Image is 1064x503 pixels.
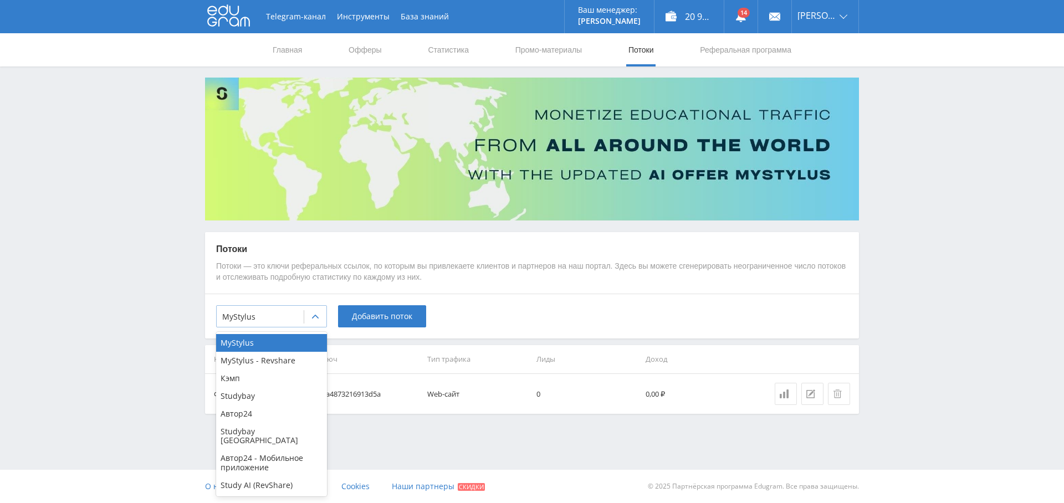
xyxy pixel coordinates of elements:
a: Промо-материалы [514,33,583,66]
div: MyStylus - Revshare [216,352,327,369]
td: 0,00 ₽ [641,374,750,414]
img: Banner [205,78,859,220]
td: Web-сайт [423,374,532,414]
td: 2ca4873216913d5a [314,374,423,414]
th: Тип трафика [423,345,532,373]
a: Офферы [347,33,383,66]
a: Главная [272,33,303,66]
span: Наши партнеры [392,481,454,491]
div: MyStylus [216,334,327,352]
a: Реферальная программа [699,33,792,66]
th: Ключ [314,345,423,373]
span: [PERSON_NAME] [797,11,836,20]
td: 0 [532,374,641,414]
div: Study AI (RevShare) [216,476,327,494]
button: Добавить поток [338,305,426,327]
button: Редактировать [801,383,823,405]
div: Автор24 [216,405,327,423]
div: Кэмп [216,369,327,387]
button: Удалить [828,383,850,405]
p: Потоки [216,243,848,255]
th: Название [205,345,314,373]
div: Studybay [GEOGRAPHIC_DATA] [216,423,327,449]
span: Добавить поток [352,312,412,321]
a: Статистика [427,33,470,66]
div: © 2025 Партнёрская программа Edugram. Все права защищены. [538,470,859,503]
a: Cookies [341,470,370,503]
th: Лиды [532,345,641,373]
a: О нас [205,470,227,503]
div: Автор24 - Мобильное приложение [216,449,327,476]
th: Доход [641,345,750,373]
div: default [214,388,237,401]
p: [PERSON_NAME] [578,17,641,25]
a: Потоки [627,33,655,66]
span: Скидки [458,483,485,491]
p: Потоки — это ключи реферальных ссылок, по которым вы привлекаете клиентов и партнеров на наш порт... [216,261,848,283]
a: Наши партнеры Скидки [392,470,485,503]
a: Статистика [775,383,797,405]
p: Ваш менеджер: [578,6,641,14]
span: Cookies [341,481,370,491]
div: Studybay [216,387,327,405]
span: О нас [205,481,227,491]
